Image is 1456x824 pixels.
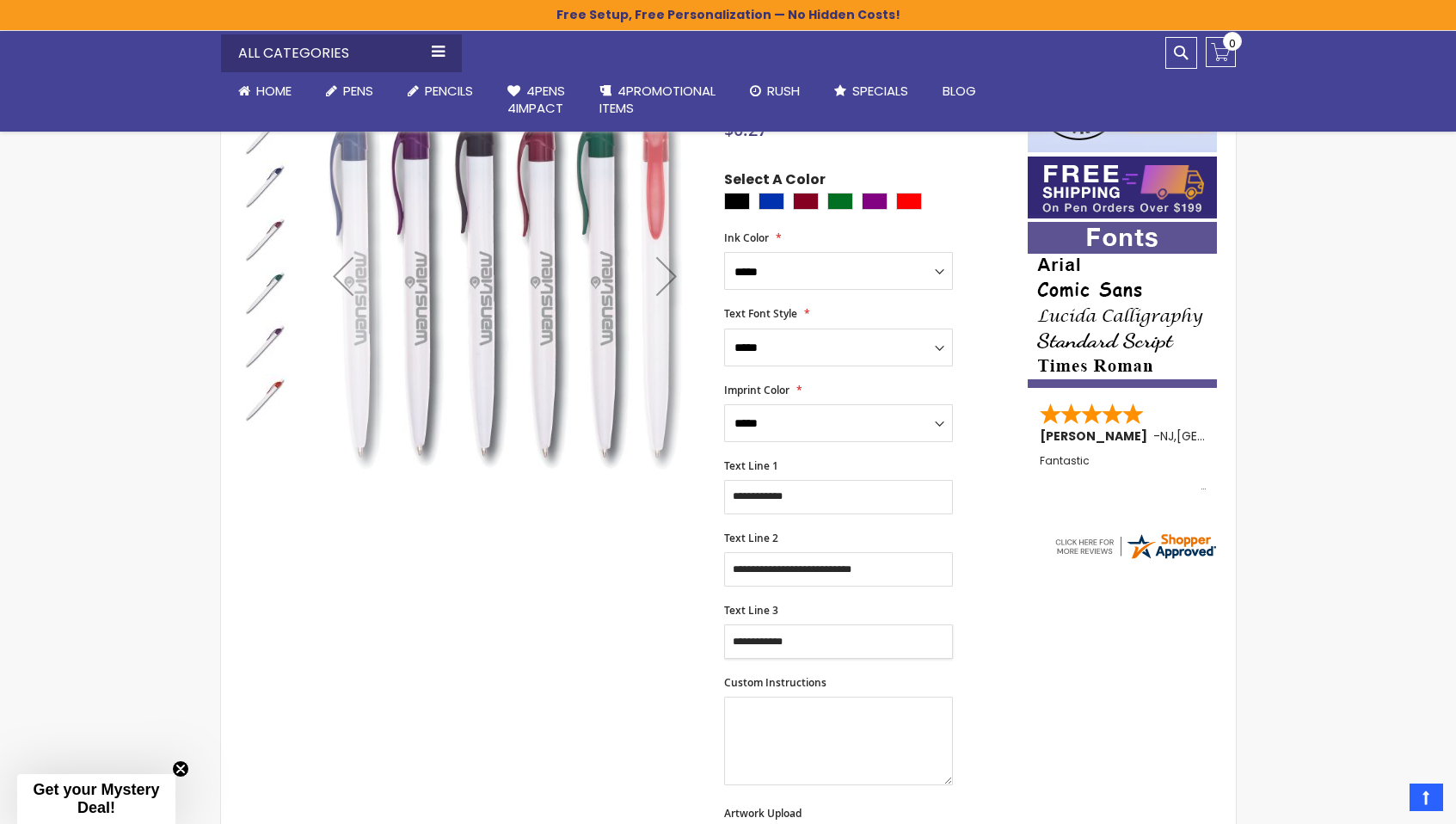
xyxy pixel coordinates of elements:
[852,82,908,100] span: Specials
[759,193,784,210] div: Blue
[17,774,175,824] div: Get your Mystery Deal!Close teaser
[724,170,826,194] span: Select A Color
[1160,427,1174,445] span: NJ
[943,82,976,100] span: Blog
[862,193,888,210] div: Purple
[1176,427,1303,445] span: [GEOGRAPHIC_DATA]
[425,82,473,100] span: Pencils
[1153,427,1303,445] span: - ,
[256,82,292,100] span: Home
[1028,157,1217,218] img: Free shipping on orders over $199
[490,72,582,128] a: 4Pens4impact
[507,82,565,117] span: 4Pens 4impact
[1053,531,1218,562] img: 4pens.com widget logo
[238,319,292,372] div: Oak Pen
[599,82,716,117] span: 4PROMOTIONAL ITEMS
[925,72,993,110] a: Blog
[309,72,390,110] a: Pens
[238,108,290,159] img: Oak Pen
[238,159,292,212] div: Oak Pen
[33,781,159,816] span: Get your Mystery Deal!
[724,603,778,618] span: Text Line 3
[1229,35,1236,52] span: 0
[1040,455,1207,492] div: Fantastic
[221,72,309,110] a: Home
[733,72,817,110] a: Rush
[896,193,922,210] div: Red
[238,372,290,426] div: Oak Pen
[767,82,800,100] span: Rush
[582,72,733,128] a: 4PROMOTIONALITEMS
[724,806,802,821] span: Artwork Upload
[1410,784,1443,811] a: Top
[172,760,189,778] button: Close teaser
[238,212,292,266] div: Oak Pen
[308,77,701,470] img: Oak Pen
[724,458,778,473] span: Text Line 1
[238,374,290,426] img: Oak Pen
[343,82,373,100] span: Pens
[221,34,462,72] div: All Categories
[817,72,925,110] a: Specials
[238,161,290,212] img: Oak Pen
[238,266,292,319] div: Oak Pen
[724,231,769,245] span: Ink Color
[309,52,378,499] div: Previous
[238,106,292,159] div: Oak Pen
[793,193,819,210] div: Burgundy
[1040,427,1153,445] span: [PERSON_NAME]
[238,321,290,372] img: Oak Pen
[238,214,290,266] img: Oak Pen
[827,193,853,210] div: Green
[724,531,778,545] span: Text Line 2
[1053,550,1218,565] a: 4pens.com certificate URL
[238,267,290,319] img: Oak Pen
[1028,222,1217,388] img: font-personalization-examples
[724,675,826,690] span: Custom Instructions
[724,306,797,321] span: Text Font Style
[724,193,750,210] div: Black
[724,383,789,397] span: Imprint Color
[632,52,701,499] div: Next
[1206,37,1236,67] a: 0
[390,72,490,110] a: Pencils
